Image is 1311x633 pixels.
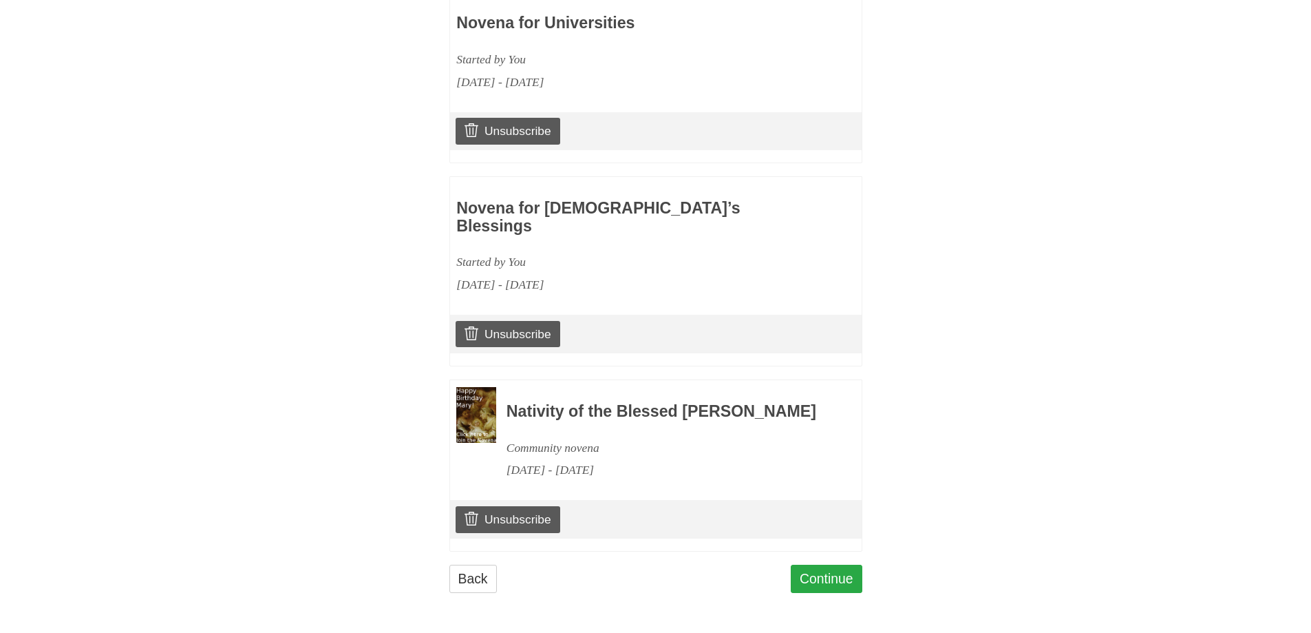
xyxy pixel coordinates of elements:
a: Unsubscribe [456,321,559,347]
a: Unsubscribe [456,506,559,532]
h3: Novena for [DEMOGRAPHIC_DATA]’s Blessings [456,200,774,235]
div: [DATE] - [DATE] [456,273,774,296]
div: [DATE] - [DATE] [456,71,774,94]
a: Unsubscribe [456,118,559,144]
div: [DATE] - [DATE] [507,459,824,481]
div: Started by You [456,251,774,273]
a: Back [449,565,497,593]
img: Novena image [456,387,496,444]
h3: Novena for Universities [456,14,774,32]
div: Started by You [456,48,774,71]
a: Continue [791,565,862,593]
div: Community novena [507,437,824,459]
h3: Nativity of the Blessed [PERSON_NAME] [507,403,824,421]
